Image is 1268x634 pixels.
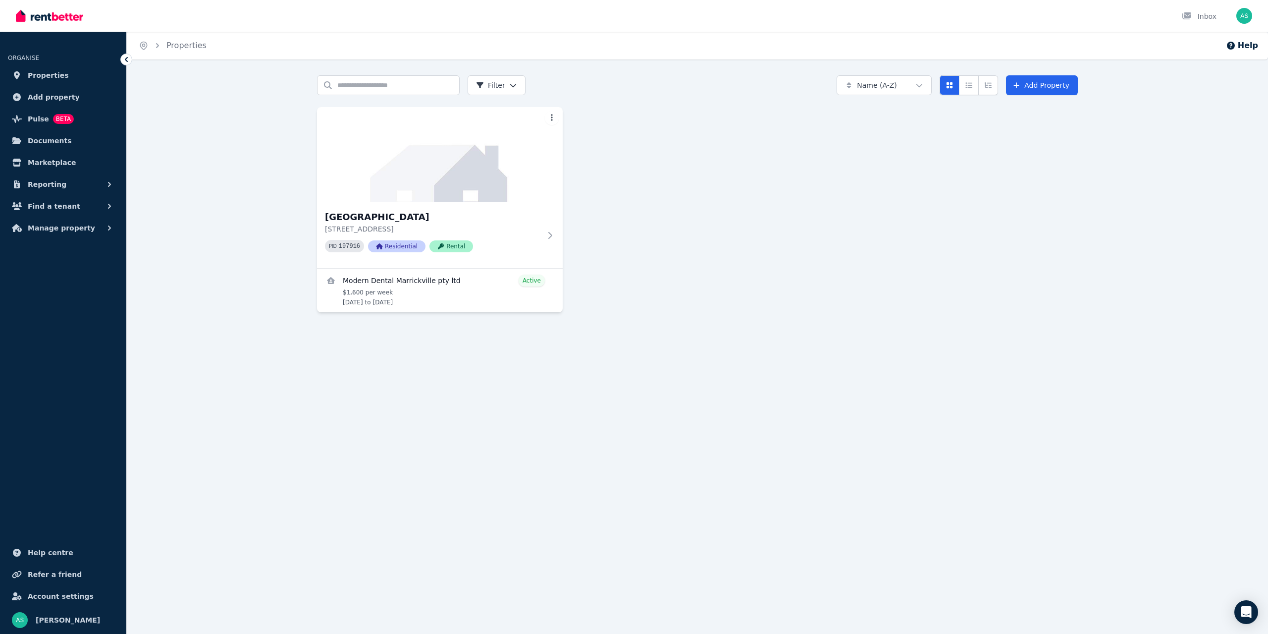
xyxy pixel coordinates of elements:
[1226,40,1258,52] button: Help
[28,135,72,147] span: Documents
[28,222,95,234] span: Manage property
[8,543,118,563] a: Help centre
[8,153,118,173] a: Marketplace
[127,32,218,59] nav: Breadcrumb
[28,547,73,559] span: Help centre
[8,55,39,61] span: ORGANISE
[476,80,505,90] span: Filter
[959,75,979,95] button: Compact list view
[329,243,337,249] small: PID
[53,114,74,124] span: BETA
[28,91,80,103] span: Add property
[429,240,473,252] span: Rental
[317,269,563,312] a: View details for Modern Dental Marrickville pty ltd
[8,174,118,194] button: Reporting
[325,224,541,234] p: [STREET_ADDRESS]
[16,8,83,23] img: RentBetter
[837,75,932,95] button: Name (A-Z)
[1006,75,1078,95] a: Add Property
[325,210,541,224] h3: [GEOGRAPHIC_DATA]
[8,87,118,107] a: Add property
[978,75,998,95] button: Expanded list view
[317,107,563,268] a: 3B Holden Avenue, Kiama[GEOGRAPHIC_DATA][STREET_ADDRESS]PID 197916ResidentialRental
[317,107,563,202] img: 3B Holden Avenue, Kiama
[28,569,82,580] span: Refer a friend
[1234,600,1258,624] div: Open Intercom Messenger
[28,590,94,602] span: Account settings
[8,109,118,129] a: PulseBETA
[1236,8,1252,24] img: Andrew Shields
[368,240,425,252] span: Residential
[8,65,118,85] a: Properties
[940,75,998,95] div: View options
[468,75,526,95] button: Filter
[28,113,49,125] span: Pulse
[339,243,360,250] code: 197916
[36,614,100,626] span: [PERSON_NAME]
[28,157,76,169] span: Marketplace
[28,69,69,81] span: Properties
[545,111,559,125] button: More options
[8,586,118,606] a: Account settings
[857,80,897,90] span: Name (A-Z)
[28,200,80,212] span: Find a tenant
[1182,11,1216,21] div: Inbox
[12,612,28,628] img: Andrew Shields
[28,178,66,190] span: Reporting
[940,75,959,95] button: Card view
[166,41,207,50] a: Properties
[8,218,118,238] button: Manage property
[8,196,118,216] button: Find a tenant
[8,565,118,584] a: Refer a friend
[8,131,118,151] a: Documents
